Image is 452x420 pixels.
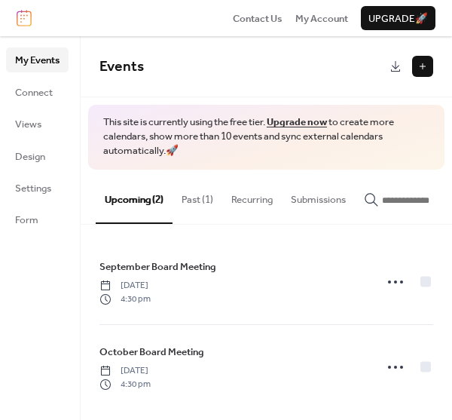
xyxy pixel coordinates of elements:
[99,259,216,275] a: September Board Meeting
[173,170,222,222] button: Past (1)
[361,6,435,30] button: Upgrade🚀
[368,11,428,26] span: Upgrade 🚀
[103,115,429,158] span: This site is currently using the free tier. to create more calendars, show more than 10 events an...
[15,117,41,132] span: Views
[6,112,69,136] a: Views
[99,279,151,293] span: [DATE]
[99,364,151,378] span: [DATE]
[15,85,53,100] span: Connect
[233,11,282,26] a: Contact Us
[99,344,204,360] a: October Board Meeting
[15,181,51,196] span: Settings
[17,10,32,26] img: logo
[282,170,355,222] button: Submissions
[99,345,204,360] span: October Board Meeting
[15,149,45,164] span: Design
[99,259,216,274] span: September Board Meeting
[267,112,327,132] a: Upgrade now
[96,170,173,224] button: Upcoming (2)
[6,48,69,72] a: My Events
[15,53,60,68] span: My Events
[295,11,348,26] a: My Account
[99,293,151,306] span: 4:30 pm
[99,53,144,81] span: Events
[6,80,69,104] a: Connect
[222,170,282,222] button: Recurring
[15,213,38,228] span: Form
[6,207,69,231] a: Form
[6,144,69,168] a: Design
[6,176,69,200] a: Settings
[99,378,151,391] span: 4:30 pm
